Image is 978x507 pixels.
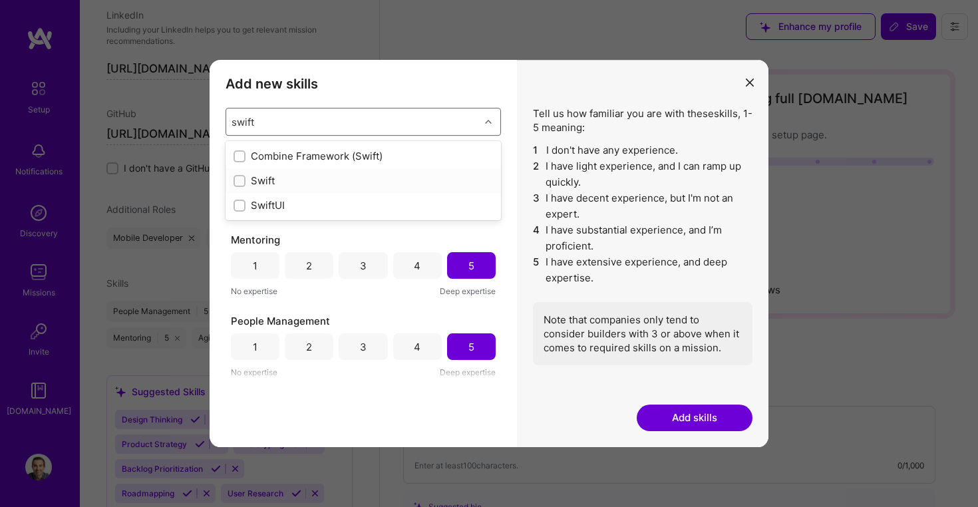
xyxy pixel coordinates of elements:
[253,259,257,273] div: 1
[533,158,540,190] span: 2
[360,340,367,354] div: 3
[414,340,420,354] div: 4
[746,79,754,86] i: icon Close
[231,284,277,298] span: No expertise
[210,60,768,447] div: modal
[360,259,367,273] div: 3
[533,190,752,222] li: I have decent experience, but I'm not an expert.
[533,222,752,254] li: I have substantial experience, and I’m proficient.
[440,365,496,379] span: Deep expertise
[533,254,752,286] li: I have extensive experience, and deep expertise.
[231,365,277,379] span: No expertise
[234,149,493,163] div: Combine Framework (Swift)
[533,222,540,254] span: 4
[533,302,752,365] div: Note that companies only tend to consider builders with 3 or above when it comes to required skil...
[485,118,492,125] i: icon Chevron
[231,233,280,247] span: Mentoring
[234,198,493,212] div: SwiftUI
[414,259,420,273] div: 4
[306,340,312,354] div: 2
[234,174,493,188] div: Swift
[533,106,752,365] div: Tell us how familiar you are with these skills , 1-5 meaning:
[533,254,540,286] span: 5
[533,190,540,222] span: 3
[253,340,257,354] div: 1
[468,340,474,354] div: 5
[231,314,330,328] span: People Management
[533,158,752,190] li: I have light experience, and I can ramp up quickly.
[440,284,496,298] span: Deep expertise
[637,405,752,431] button: Add skills
[226,76,501,92] h3: Add new skills
[306,259,312,273] div: 2
[468,259,474,273] div: 5
[533,142,752,158] li: I don't have any experience.
[533,142,541,158] span: 1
